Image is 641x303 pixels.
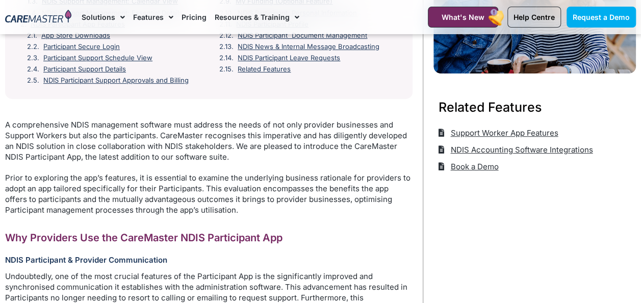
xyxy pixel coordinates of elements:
a: Participant Support Schedule View [43,54,152,62]
span: Help Centre [514,13,555,21]
a: Support Worker App Features [439,124,558,141]
p: A comprehensive NDIS management software must address the needs of not only provider businesses a... [5,119,413,162]
a: Request a Demo [567,7,636,28]
a: Book a Demo [439,158,499,175]
a: App Store Downloads [41,32,110,40]
p: Prior to exploring the app’s features, it is essential to examine the underlying business rationa... [5,172,413,215]
span: Support Worker App Features [448,124,558,141]
a: NDIS News & Internal Message Broadcasting [238,43,379,51]
span: Request a Demo [573,13,630,21]
span: NDIS Accounting Software Integrations [448,141,593,158]
img: CareMaster Logo [5,10,71,24]
a: What's New [428,7,498,28]
a: NDIS Participant Support Approvals and Billing [43,77,189,85]
span: Book a Demo [448,158,498,175]
a: NDIS Participant Leave Requests [238,54,340,62]
h3: Related Features [439,98,631,116]
h2: Why Providers Use the CareMaster NDIS Participant App [5,231,413,244]
a: NDIS Accounting Software Integrations [439,141,593,158]
a: Participant Support Details [43,65,126,73]
a: NDIS Participant Document Management [238,32,367,40]
h3: NDIS Participant & Provider Communication [5,255,413,265]
a: Related Features [238,65,291,73]
a: Help Centre [507,7,561,28]
a: Participant Secure Login [43,43,120,51]
span: What's New [442,13,484,21]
